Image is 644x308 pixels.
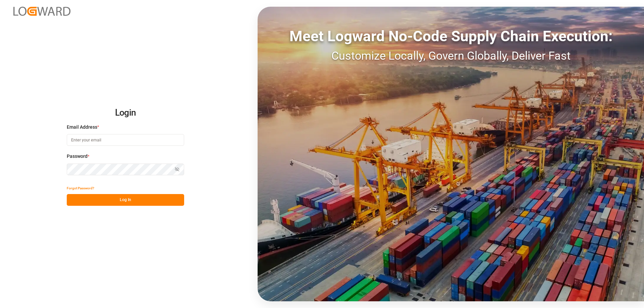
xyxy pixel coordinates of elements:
[258,25,644,47] div: Meet Logward No-Code Supply Chain Execution:
[67,153,88,160] span: Password
[67,194,184,206] button: Log In
[13,7,70,16] img: Logward_new_orange.png
[258,47,644,64] div: Customize Locally, Govern Globally, Deliver Fast
[67,102,184,124] h2: Login
[67,134,184,146] input: Enter your email
[67,182,94,194] button: Forgot Password?
[67,124,97,131] span: Email Address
